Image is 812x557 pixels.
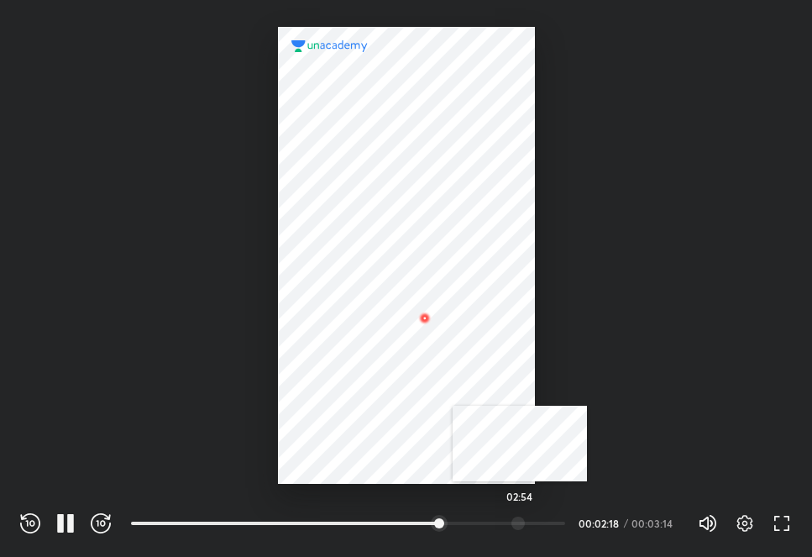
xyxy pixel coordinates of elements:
[579,518,621,528] div: 00:02:18
[624,518,628,528] div: /
[631,518,678,528] div: 00:03:14
[291,40,369,52] img: logo.2a7e12a2.svg
[506,491,532,502] h5: 02:54
[414,308,434,328] img: wMgqJGBwKWe8AAAAABJRU5ErkJggg==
